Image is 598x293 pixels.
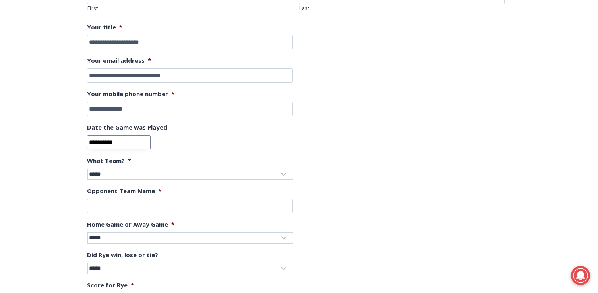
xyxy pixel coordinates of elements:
[87,251,158,259] label: Did Rye win, lose or tie?
[87,221,174,229] label: Home Game or Away Game
[208,79,368,97] span: Intern @ [DOMAIN_NAME]
[201,0,375,77] div: "We would have speakers with experience in local journalism speak to us about their experiences a...
[87,23,122,31] label: Your title
[87,57,151,65] label: Your email address
[87,187,161,195] label: Opponent Team Name
[299,4,505,12] label: Last
[87,281,134,289] label: Score for Rye
[87,90,174,98] label: Your mobile phone number
[87,124,167,132] label: Date the Game was Played
[87,4,293,12] label: First
[87,157,131,165] label: What Team?
[191,77,385,99] a: Intern @ [DOMAIN_NAME]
